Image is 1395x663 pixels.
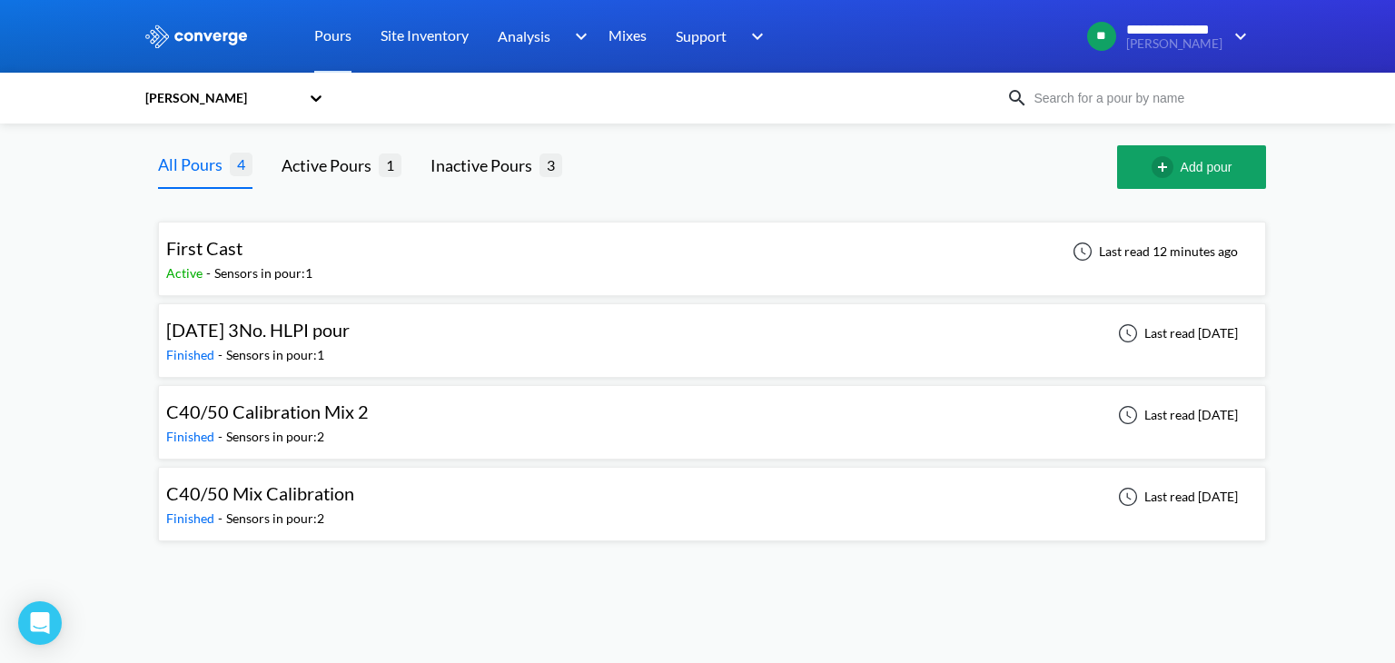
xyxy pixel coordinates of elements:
span: Finished [166,510,218,526]
span: - [218,510,226,526]
div: Last read [DATE] [1108,486,1243,508]
div: Sensors in pour: 1 [226,345,324,365]
div: Last read 12 minutes ago [1063,241,1243,262]
span: 4 [230,153,252,175]
span: Support [676,25,727,47]
span: First Cast [166,237,242,259]
span: 1 [379,153,401,176]
img: logo_ewhite.svg [143,25,249,48]
span: C40/50 Calibration Mix 2 [166,401,369,422]
div: [PERSON_NAME] [143,88,300,108]
a: [DATE] 3No. HLPI pourFinished-Sensors in pour:1Last read [DATE] [158,324,1266,340]
span: [PERSON_NAME] [1126,37,1223,51]
span: Active [166,265,206,281]
div: Active Pours [282,153,379,178]
div: Sensors in pour: 2 [226,509,324,529]
span: Analysis [498,25,550,47]
span: - [218,429,226,444]
span: 3 [539,153,562,176]
span: Finished [166,347,218,362]
img: downArrow.svg [1222,25,1252,47]
div: All Pours [158,152,230,177]
span: C40/50 Mix Calibration [166,482,354,504]
span: - [218,347,226,362]
img: add-circle-outline.svg [1152,156,1181,178]
a: C40/50 Calibration Mix 2Finished-Sensors in pour:2Last read [DATE] [158,406,1266,421]
div: Inactive Pours [430,153,539,178]
span: - [206,265,214,281]
div: Open Intercom Messenger [18,601,62,645]
div: Last read [DATE] [1108,404,1243,426]
span: Finished [166,429,218,444]
input: Search for a pour by name [1028,88,1248,108]
button: Add pour [1117,145,1266,189]
div: Sensors in pour: 1 [214,263,312,283]
a: First CastActive-Sensors in pour:1Last read 12 minutes ago [158,242,1266,258]
div: Sensors in pour: 2 [226,427,324,447]
img: downArrow.svg [739,25,768,47]
img: icon-search.svg [1006,87,1028,109]
span: [DATE] 3No. HLPI pour [166,319,350,341]
div: Last read [DATE] [1108,322,1243,344]
img: downArrow.svg [563,25,592,47]
a: C40/50 Mix CalibrationFinished-Sensors in pour:2Last read [DATE] [158,488,1266,503]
